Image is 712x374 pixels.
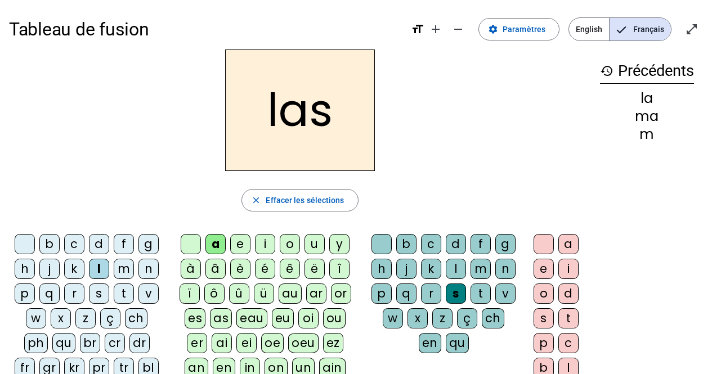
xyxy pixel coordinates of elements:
div: ê [280,259,300,279]
div: ch [482,308,504,328]
div: ë [304,259,325,279]
div: z [75,308,96,328]
div: i [255,234,275,254]
div: c [64,234,84,254]
mat-button-toggle-group: Language selection [568,17,671,41]
h3: Précédents [600,58,694,84]
span: Français [610,18,671,40]
div: oe [261,333,284,353]
div: h [371,259,392,279]
div: j [396,259,417,279]
div: è [230,259,250,279]
div: k [64,259,84,279]
div: c [558,333,579,353]
div: c [421,234,441,254]
div: s [89,283,109,304]
mat-icon: remove [451,22,465,36]
div: v [495,283,516,304]
div: b [39,234,60,254]
span: English [569,18,609,40]
div: la [600,92,694,105]
div: ma [600,110,694,123]
div: q [39,283,60,304]
span: Paramètres [503,22,545,36]
div: j [39,259,60,279]
div: oi [298,308,319,328]
div: m [114,259,134,279]
mat-icon: settings [488,24,498,34]
div: or [331,283,351,304]
div: oeu [288,333,319,353]
div: ar [306,283,326,304]
button: Diminuer la taille de la police [447,18,469,40]
div: ou [323,308,346,328]
div: v [138,283,159,304]
div: h [15,259,35,279]
div: m [471,259,491,279]
div: t [114,283,134,304]
div: q [396,283,417,304]
div: o [534,283,554,304]
div: ez [323,333,343,353]
div: î [329,259,350,279]
div: i [558,259,579,279]
div: s [534,308,554,328]
div: qu [52,333,75,353]
div: ç [100,308,120,328]
mat-icon: open_in_full [685,22,698,36]
mat-icon: format_size [411,22,424,36]
div: qu [446,333,469,353]
div: br [80,333,100,353]
div: g [138,234,159,254]
div: p [534,333,554,353]
div: n [495,259,516,279]
div: u [304,234,325,254]
div: â [205,259,226,279]
div: b [396,234,417,254]
div: es [185,308,205,328]
div: w [383,308,403,328]
div: k [421,259,441,279]
mat-icon: add [429,22,442,36]
div: û [229,283,249,304]
div: a [205,234,226,254]
div: m [600,128,694,141]
div: z [432,308,453,328]
div: d [446,234,466,254]
div: e [230,234,250,254]
div: p [371,283,392,304]
button: Augmenter la taille de la police [424,18,447,40]
div: y [329,234,350,254]
div: f [114,234,134,254]
div: en [419,333,441,353]
mat-icon: history [600,64,614,78]
mat-icon: close [251,195,261,205]
button: Entrer en plein écran [680,18,703,40]
div: ei [236,333,257,353]
div: ç [457,308,477,328]
div: r [421,283,441,304]
div: o [280,234,300,254]
div: é [255,259,275,279]
div: g [495,234,516,254]
div: à [181,259,201,279]
div: n [138,259,159,279]
button: Effacer les sélections [241,189,358,211]
div: x [408,308,428,328]
div: t [558,308,579,328]
div: au [279,283,302,304]
button: Paramètres [478,18,559,40]
div: t [471,283,491,304]
div: ü [254,283,274,304]
div: e [534,259,554,279]
div: d [558,283,579,304]
div: ô [204,283,225,304]
div: w [26,308,46,328]
div: eu [272,308,294,328]
div: d [89,234,109,254]
div: ph [24,333,48,353]
div: er [187,333,207,353]
div: x [51,308,71,328]
div: cr [105,333,125,353]
div: r [64,283,84,304]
